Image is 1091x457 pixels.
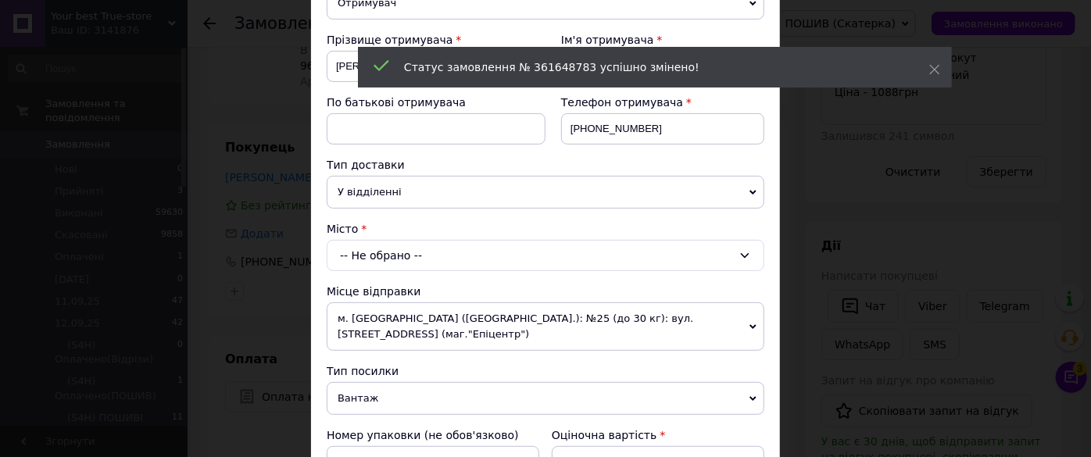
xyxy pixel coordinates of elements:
[327,240,764,271] div: -- Не обрано --
[552,427,764,443] div: Оціночна вартість
[327,382,764,415] span: Вантаж
[327,427,539,443] div: Номер упаковки (не обов'язково)
[327,221,764,237] div: Місто
[327,159,405,171] span: Тип доставки
[561,96,683,109] span: Телефон отримувача
[327,96,466,109] span: По батькові отримувача
[327,365,399,377] span: Тип посилки
[561,113,764,145] input: +380
[327,176,764,209] span: У відділенні
[327,302,764,351] span: м. [GEOGRAPHIC_DATA] ([GEOGRAPHIC_DATA].): №25 (до 30 кг): вул. [STREET_ADDRESS] (маг."Епіцентр")
[327,285,421,298] span: Місце відправки
[404,59,890,75] div: Статус замовлення № 361648783 успішно змінено!
[327,34,453,46] span: Прізвище отримувача
[561,34,654,46] span: Ім'я отримувача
